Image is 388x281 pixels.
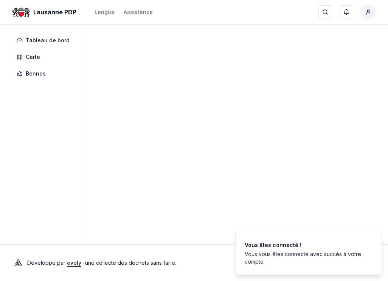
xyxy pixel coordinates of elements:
a: Bennes [12,67,77,80]
a: Lausanne PDP [12,8,79,17]
span: Lausanne PDP [33,8,76,17]
span: Carte [26,53,40,61]
img: Lausanne PDP Logo [12,3,30,21]
div: Langue [95,8,115,16]
div: Vous vous êtes connecté avec succès à votre compte. [245,250,369,266]
a: evoly [67,259,81,266]
a: Assistance [124,8,153,17]
p: Développé par - une collecte des déchets sans faille . [27,258,176,268]
a: Carte [12,50,77,64]
div: Vous êtes connecté ! [245,241,369,249]
img: Evoly Logo [12,257,24,269]
span: Bennes [26,70,46,77]
button: Langue [95,8,115,17]
span: Tableau de bord [26,37,70,44]
a: Tableau de bord [12,34,77,47]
